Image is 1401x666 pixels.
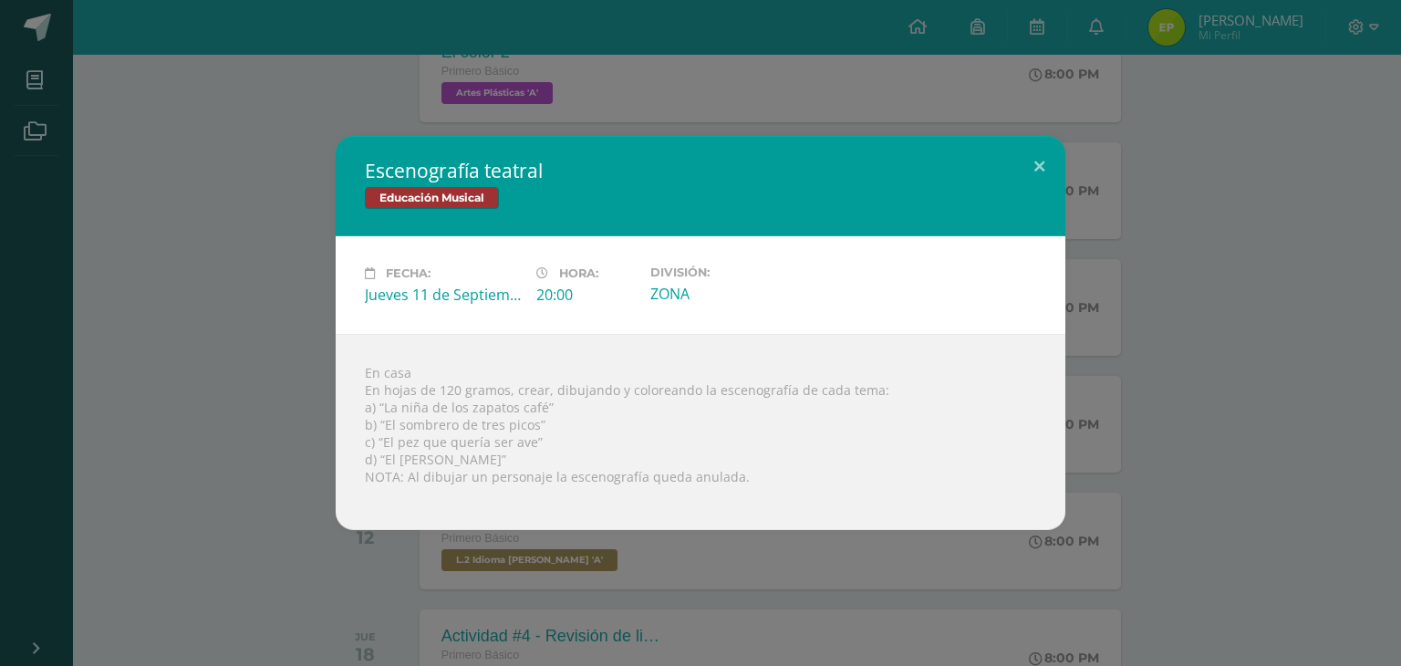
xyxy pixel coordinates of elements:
label: División: [650,265,807,279]
div: 20:00 [536,285,636,305]
div: En casa En hojas de 120 gramos, crear, dibujando y coloreando la escenografía de cada tema: a) “L... [336,334,1065,530]
span: Hora: [559,266,598,280]
div: Jueves 11 de Septiembre [365,285,522,305]
button: Close (Esc) [1013,136,1065,198]
span: Fecha: [386,266,431,280]
span: Educación Musical [365,187,499,209]
div: ZONA [650,284,807,304]
h2: Escenografía teatral [365,158,1036,183]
